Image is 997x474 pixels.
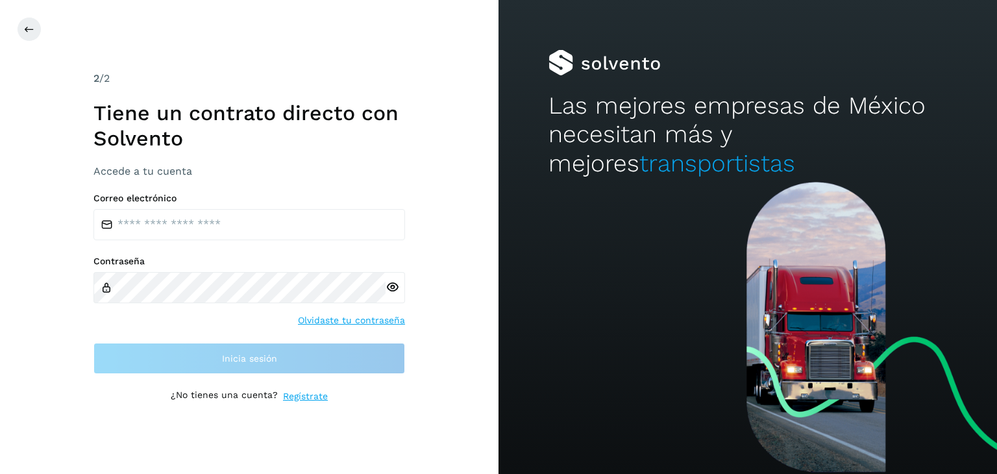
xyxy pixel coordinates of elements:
[93,72,99,84] span: 2
[283,390,328,403] a: Regístrate
[93,256,405,267] label: Contraseña
[93,71,405,86] div: /2
[93,343,405,374] button: Inicia sesión
[93,165,405,177] h3: Accede a tu cuenta
[93,101,405,151] h1: Tiene un contrato directo con Solvento
[298,314,405,327] a: Olvidaste tu contraseña
[639,149,795,177] span: transportistas
[548,92,947,178] h2: Las mejores empresas de México necesitan más y mejores
[93,193,405,204] label: Correo electrónico
[171,390,278,403] p: ¿No tienes una cuenta?
[222,354,277,363] span: Inicia sesión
